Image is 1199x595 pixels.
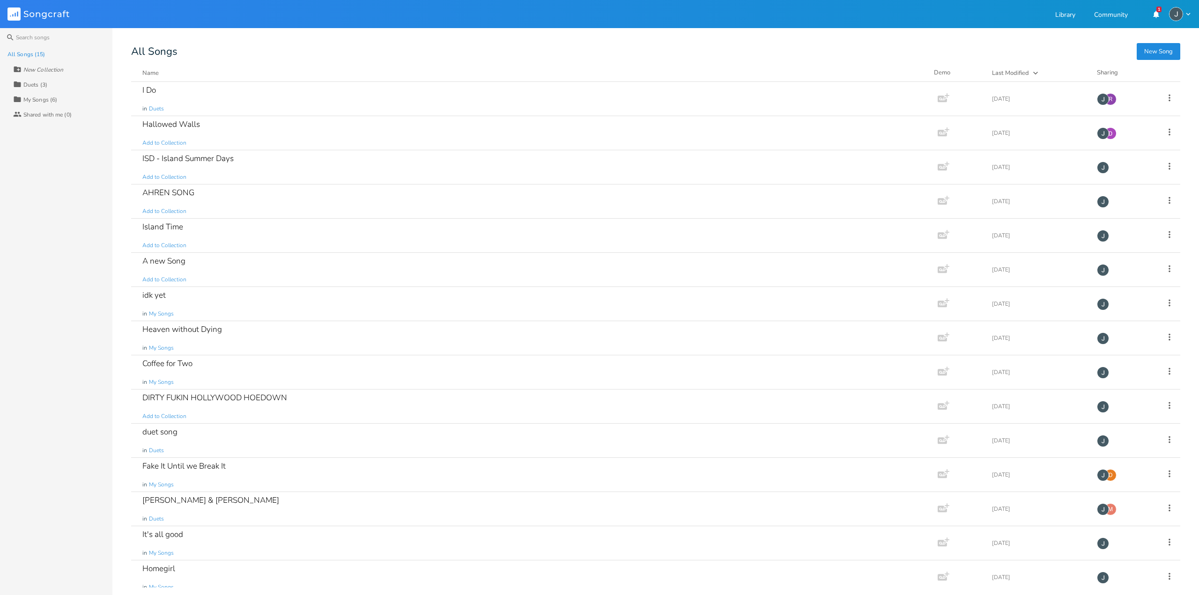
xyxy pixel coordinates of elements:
[1097,572,1109,584] img: Joshua Xavier
[142,447,147,455] span: in
[149,515,164,523] span: Duets
[1156,7,1162,12] div: 1
[992,68,1086,78] button: Last Modified
[142,68,923,78] button: Name
[1097,68,1153,78] div: Sharing
[142,515,147,523] span: in
[1097,469,1109,481] img: Joshua Xavier
[7,51,45,57] div: All Songs (15)
[142,223,183,231] div: Island Time
[1169,7,1183,21] img: Joshua Xavier
[142,565,175,573] div: Homegirl
[23,82,47,88] div: Duets (3)
[142,378,147,386] span: in
[1055,12,1075,20] a: Library
[1104,469,1117,481] div: daniel.vucko
[142,139,186,147] span: Add to Collection
[992,574,1086,580] div: [DATE]
[1104,93,1117,105] div: rachelmaddenn
[1097,367,1109,379] img: Joshua Xavier
[142,207,186,215] span: Add to Collection
[142,86,156,94] div: I Do
[992,267,1086,272] div: [DATE]
[142,291,166,299] div: idk yet
[142,583,147,591] span: in
[142,242,186,250] span: Add to Collection
[142,173,186,181] span: Add to Collection
[1097,298,1109,310] img: Joshua Xavier
[992,472,1086,477] div: [DATE]
[149,447,164,455] span: Duets
[142,462,226,470] div: Fake It Until we Break It
[992,130,1086,136] div: [DATE]
[142,69,159,77] div: Name
[1104,503,1117,515] div: mckends
[1137,43,1180,60] button: New Song
[1097,264,1109,276] img: Joshua Xavier
[1097,196,1109,208] img: Joshua Xavier
[23,67,63,73] div: New Collection
[1097,435,1109,447] img: Joshua Xavier
[142,549,147,557] span: in
[1097,162,1109,174] img: Joshua Xavier
[149,105,164,113] span: Duets
[142,257,185,265] div: A new Song
[992,369,1086,375] div: [DATE]
[142,428,178,436] div: duet song
[992,404,1086,409] div: [DATE]
[992,438,1086,443] div: [DATE]
[142,189,194,197] div: AHREN SONG
[142,394,287,402] div: DIRTY FUKIN HOLLYWOOD HOEDOWN
[1097,93,1109,105] img: Joshua Xavier
[1094,12,1128,20] a: Community
[992,96,1086,102] div: [DATE]
[23,97,57,103] div: My Songs (6)
[142,276,186,284] span: Add to Collection
[142,344,147,352] span: in
[992,198,1086,204] div: [DATE]
[23,112,72,118] div: Shared with me (0)
[1097,332,1109,345] img: Joshua Xavier
[142,360,192,367] div: Coffee for Two
[142,310,147,318] span: in
[992,233,1086,238] div: [DATE]
[992,301,1086,307] div: [DATE]
[1097,537,1109,550] img: Joshua Xavier
[1097,503,1109,515] img: Joshua Xavier
[1097,230,1109,242] img: Joshua Xavier
[149,549,174,557] span: My Songs
[992,164,1086,170] div: [DATE]
[142,481,147,489] span: in
[142,325,222,333] div: Heaven without Dying
[149,378,174,386] span: My Songs
[992,506,1086,512] div: [DATE]
[992,335,1086,341] div: [DATE]
[992,540,1086,546] div: [DATE]
[1147,6,1165,22] button: 1
[149,583,174,591] span: My Songs
[142,412,186,420] span: Add to Collection
[992,69,1029,77] div: Last Modified
[149,344,174,352] span: My Songs
[1097,127,1109,140] img: Joshua Xavier
[142,105,147,113] span: in
[1097,401,1109,413] img: Joshua Xavier
[149,481,174,489] span: My Songs
[142,496,279,504] div: [PERSON_NAME] & [PERSON_NAME]
[142,120,200,128] div: Hallowed Walls
[131,47,1180,57] div: All Songs
[149,310,174,318] span: My Songs
[1104,127,1117,140] img: Daniel Kaszuba
[934,68,981,78] div: Demo
[142,154,234,162] div: ISD - Island Summer Days
[142,530,183,538] div: It's all good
